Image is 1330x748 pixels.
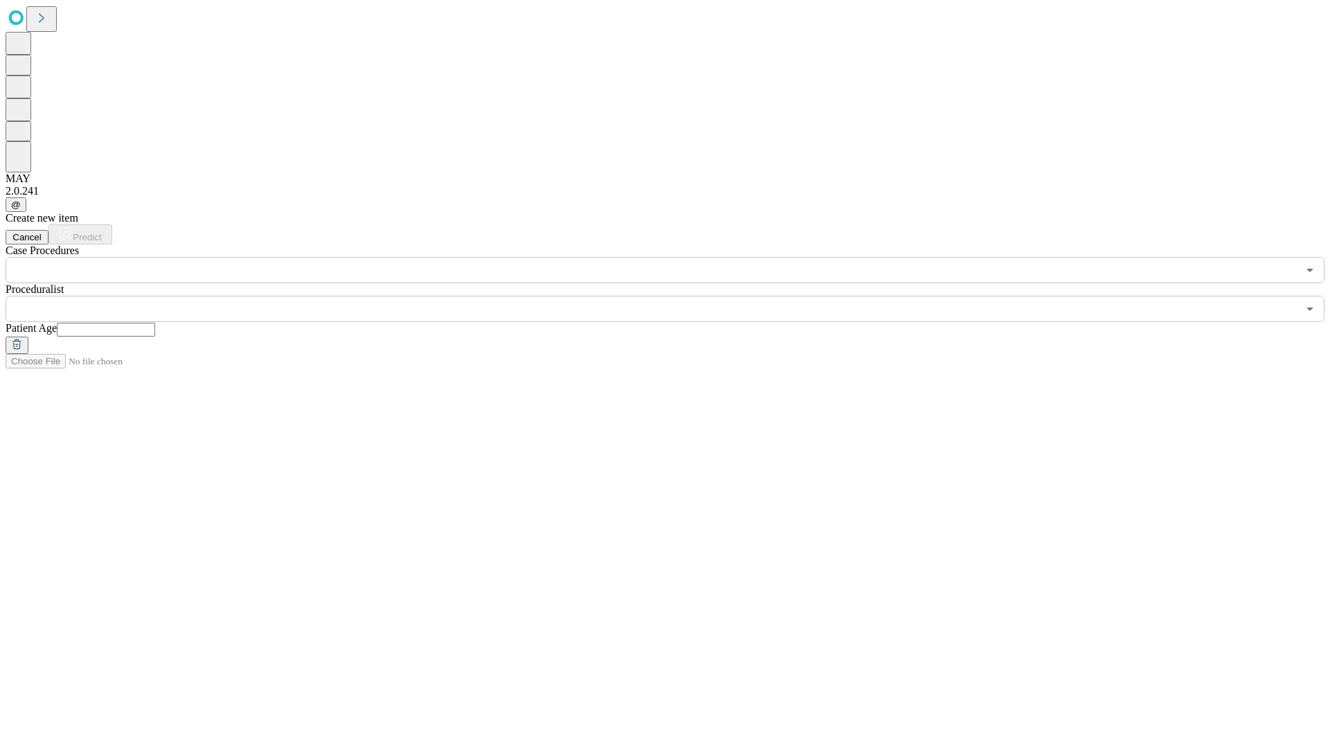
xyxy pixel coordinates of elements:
[11,199,21,210] span: @
[1300,260,1320,280] button: Open
[12,232,42,242] span: Cancel
[6,185,1324,197] div: 2.0.241
[6,212,78,224] span: Create new item
[6,244,79,256] span: Scheduled Procedure
[48,224,112,244] button: Predict
[73,232,101,242] span: Predict
[1300,299,1320,319] button: Open
[6,283,64,295] span: Proceduralist
[6,230,48,244] button: Cancel
[6,197,26,212] button: @
[6,172,1324,185] div: MAY
[6,322,57,334] span: Patient Age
